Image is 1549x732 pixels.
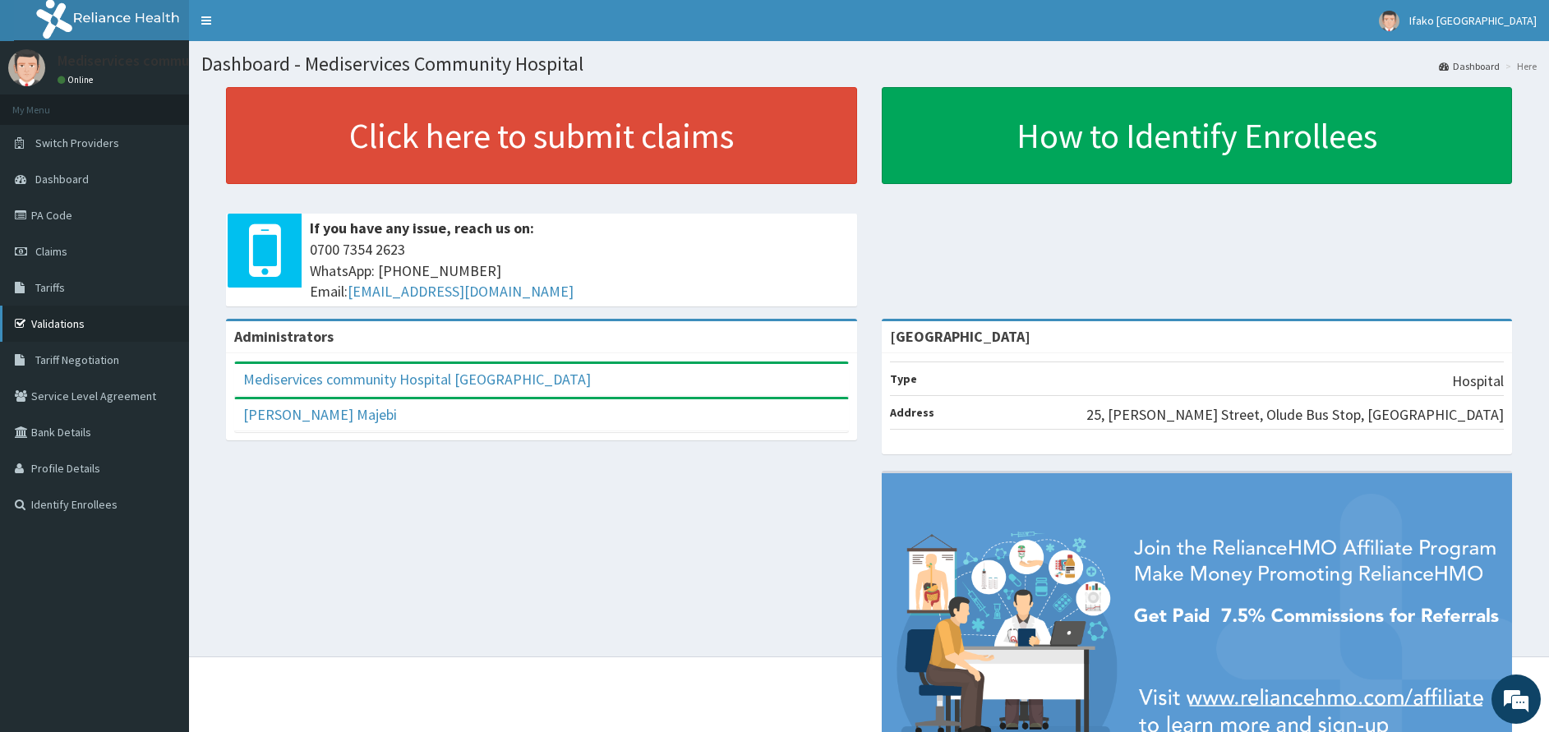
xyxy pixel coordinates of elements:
[890,327,1030,346] strong: [GEOGRAPHIC_DATA]
[1439,59,1500,73] a: Dashboard
[35,172,89,186] span: Dashboard
[348,282,574,301] a: [EMAIL_ADDRESS][DOMAIN_NAME]
[310,239,849,302] span: 0700 7354 2623 WhatsApp: [PHONE_NUMBER] Email:
[35,136,119,150] span: Switch Providers
[243,405,397,424] a: [PERSON_NAME] Majebi
[1379,11,1399,31] img: User Image
[1409,13,1537,28] span: Ifako [GEOGRAPHIC_DATA]
[8,449,313,506] textarea: Type your message and hit 'Enter'
[882,87,1513,184] a: How to Identify Enrollees
[310,219,534,237] b: If you have any issue, reach us on:
[226,87,857,184] a: Click here to submit claims
[1086,404,1504,426] p: 25, [PERSON_NAME] Street, Olude Bus Stop, [GEOGRAPHIC_DATA]
[35,280,65,295] span: Tariffs
[35,244,67,259] span: Claims
[201,53,1537,75] h1: Dashboard - Mediservices Community Hospital
[890,405,934,420] b: Address
[8,49,45,86] img: User Image
[58,53,272,68] p: Mediservices community Hospital
[58,74,97,85] a: Online
[243,370,591,389] a: Mediservices community Hospital [GEOGRAPHIC_DATA]
[234,327,334,346] b: Administrators
[95,207,227,373] span: We're online!
[85,92,276,113] div: Chat with us now
[30,82,67,123] img: d_794563401_company_1708531726252_794563401
[35,352,119,367] span: Tariff Negotiation
[1452,371,1504,392] p: Hospital
[1501,59,1537,73] li: Here
[270,8,309,48] div: Minimize live chat window
[890,371,917,386] b: Type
